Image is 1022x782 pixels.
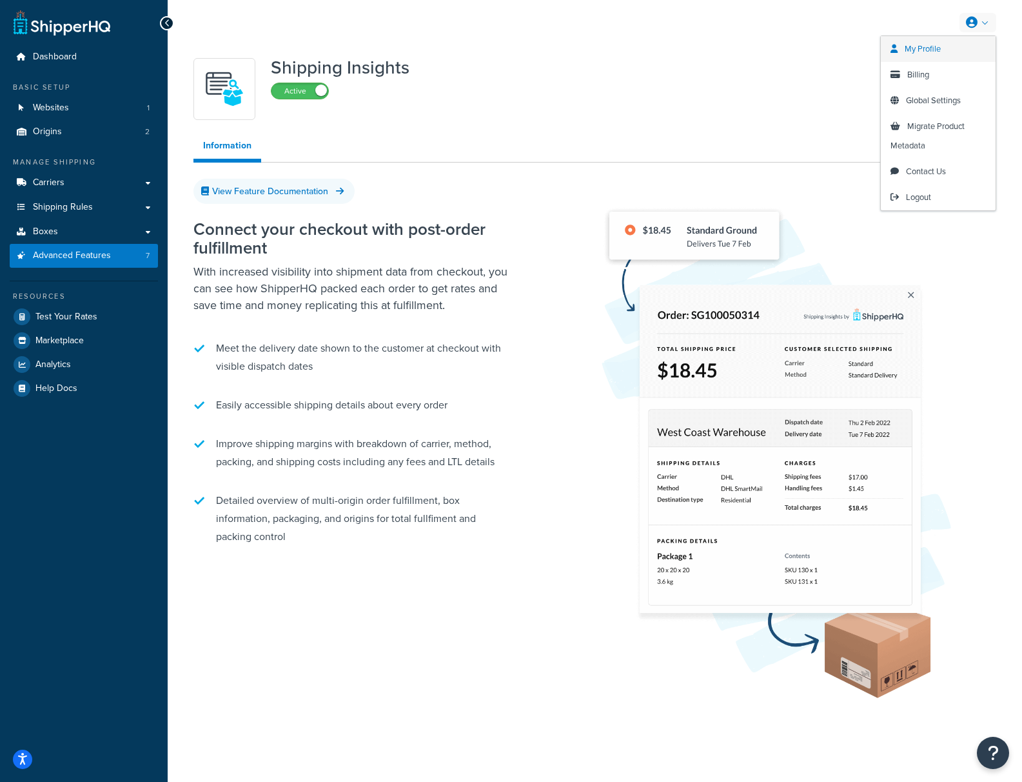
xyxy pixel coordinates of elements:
[33,103,69,114] span: Websites
[906,94,961,106] span: Global Settings
[10,329,158,352] a: Marketplace
[890,120,965,152] span: Migrate Product Metadata
[33,202,93,213] span: Shipping Rules
[10,45,158,69] a: Dashboard
[145,126,150,137] span: 2
[35,312,97,323] span: Test Your Rates
[147,103,150,114] span: 1
[271,58,409,77] h1: Shipping Insights
[881,114,996,159] a: Migrate Product Metadata
[193,263,516,314] p: With increased visibility into shipment data from checkout, you can see how ShipperHQ packed each...
[193,390,516,421] li: Easily accessible shipping details about every order
[10,220,158,244] a: Boxes
[10,157,158,168] div: Manage Shipping
[10,96,158,120] li: Websites
[881,185,996,210] a: Logout
[193,333,516,382] li: Meet the delivery date shown to the customer at checkout with visible dispatch dates
[906,165,946,177] span: Contact Us
[33,250,111,261] span: Advanced Features
[33,226,58,237] span: Boxes
[10,244,158,268] a: Advanced Features7
[977,737,1009,769] button: Open Resource Center
[35,383,77,394] span: Help Docs
[10,353,158,376] a: Analytics
[555,181,996,708] img: Shipping Insights
[10,377,158,400] a: Help Docs
[10,305,158,328] a: Test Your Rates
[193,220,516,257] h2: Connect your checkout with post-order fulfillment
[907,68,929,81] span: Billing
[35,359,71,370] span: Analytics
[10,96,158,120] a: Websites1
[881,36,996,62] a: My Profile
[10,291,158,302] div: Resources
[906,191,931,203] span: Logout
[35,336,84,346] span: Marketplace
[202,66,247,112] img: Acw9rhKYsOEjAAAAAElFTkSuQmCC
[33,177,64,188] span: Carriers
[10,120,158,144] li: Origins
[10,195,158,219] a: Shipping Rules
[10,82,158,93] div: Basic Setup
[33,52,77,63] span: Dashboard
[146,250,150,261] span: 7
[271,83,328,99] label: Active
[881,159,996,185] a: Contact Us
[10,171,158,195] a: Carriers
[193,428,516,477] li: Improve shipping margins with breakdown of carrier, method, packing, and shipping costs including...
[10,244,158,268] li: Advanced Features
[33,126,62,137] span: Origins
[905,43,941,55] span: My Profile
[193,485,516,552] li: Detailed overview of multi-origin order fulfillment, box information, packaging, and origins for ...
[193,133,261,163] a: Information
[10,120,158,144] a: Origins2
[881,88,996,114] a: Global Settings
[881,62,996,88] a: Billing
[193,179,355,204] a: View Feature Documentation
